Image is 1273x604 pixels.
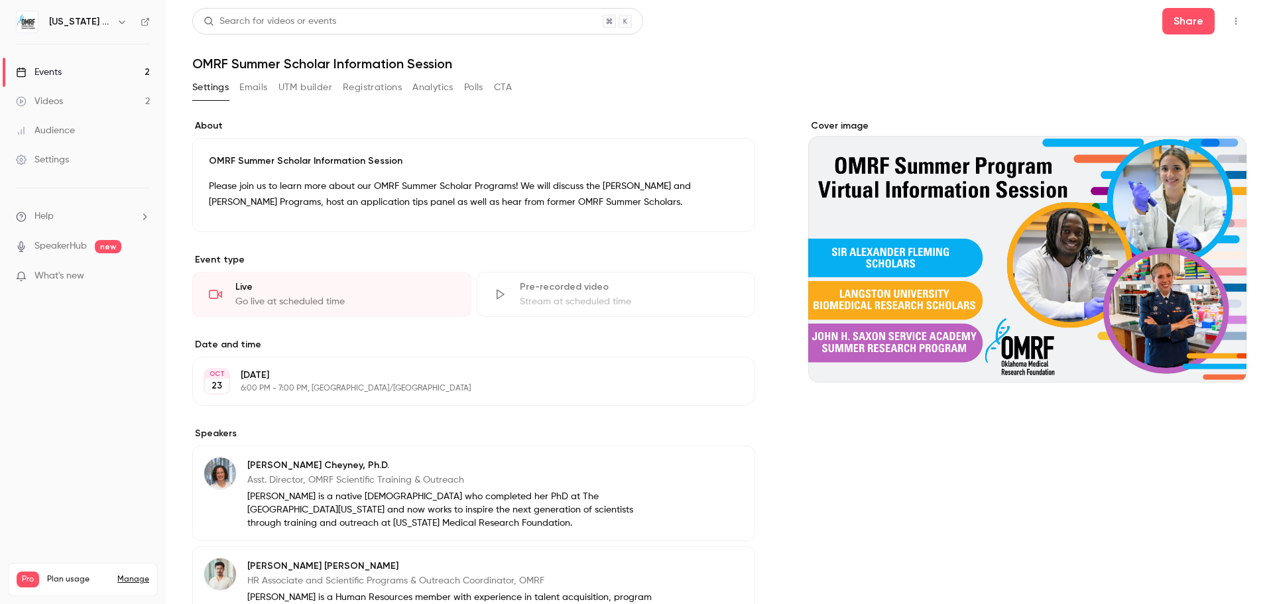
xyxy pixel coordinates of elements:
button: UTM builder [278,77,332,98]
p: Please join us to learn more about our OMRF Summer Scholar Programs! We will discuss the [PERSON_... [209,178,739,210]
button: Settings [192,77,229,98]
button: Polls [464,77,483,98]
label: Speakers [192,427,755,440]
div: Search for videos or events [204,15,336,29]
button: Analytics [412,77,454,98]
p: Asst. Director, OMRF Scientific Training & Outreach [247,473,669,487]
div: Ashley Cheyney, Ph.D.[PERSON_NAME] Cheyney, Ph.D.Asst. Director, OMRF Scientific Training & Outre... [192,446,755,541]
p: [DATE] [241,369,685,382]
div: Videos [16,95,63,108]
p: 23 [212,379,222,393]
label: About [192,119,755,133]
iframe: Noticeable Trigger [134,271,150,282]
p: OMRF Summer Scholar Information Session [209,154,739,168]
span: Help [34,210,54,223]
button: CTA [494,77,512,98]
p: HR Associate and Scientific Programs & Outreach Coordinator, OMRF [247,574,669,587]
section: Cover image [808,119,1246,383]
span: Plan usage [47,574,109,585]
img: Oklahoma Medical Research Foundation [17,11,38,32]
div: Stream at scheduled time [520,295,739,308]
div: Go live at scheduled time [235,295,455,308]
img: J. Joel Solís [204,558,236,590]
p: [PERSON_NAME] Cheyney, Ph.D. [247,459,669,472]
span: new [95,240,121,253]
li: help-dropdown-opener [16,210,150,223]
p: [PERSON_NAME] [PERSON_NAME] [247,560,669,573]
img: Ashley Cheyney, Ph.D. [204,457,236,489]
div: LiveGo live at scheduled time [192,272,471,317]
p: Event type [192,253,755,267]
div: Pre-recorded videoStream at scheduled time [477,272,756,317]
div: Audience [16,124,75,137]
div: Pre-recorded video [520,280,739,294]
h6: [US_STATE] Medical Research Foundation [49,15,111,29]
div: OCT [205,369,229,379]
div: Live [235,280,455,294]
p: 6:00 PM - 7:00 PM, [GEOGRAPHIC_DATA]/[GEOGRAPHIC_DATA] [241,383,685,394]
label: Date and time [192,338,755,351]
div: Events [16,66,62,79]
p: [PERSON_NAME] is a native [DEMOGRAPHIC_DATA] who completed her PhD at The [GEOGRAPHIC_DATA][US_ST... [247,490,669,530]
label: Cover image [808,119,1246,133]
span: What's new [34,269,84,283]
button: Share [1162,8,1215,34]
div: Settings [16,153,69,166]
a: Manage [117,574,149,585]
a: SpeakerHub [34,239,87,253]
button: Emails [239,77,267,98]
h1: OMRF Summer Scholar Information Session [192,56,1246,72]
span: Pro [17,572,39,587]
button: Registrations [343,77,402,98]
